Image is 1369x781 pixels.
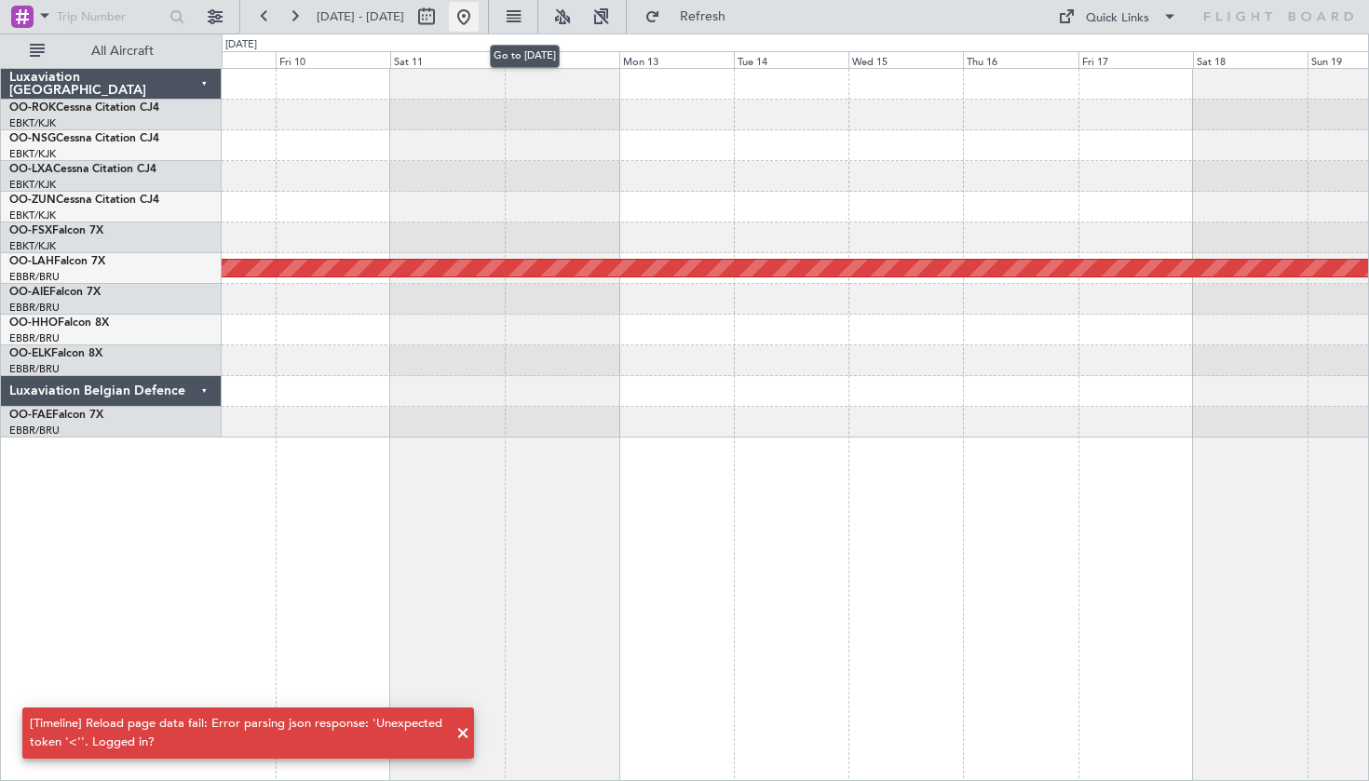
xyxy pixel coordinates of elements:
[9,102,159,114] a: OO-ROKCessna Citation CJ4
[9,225,52,236] span: OO-FSX
[9,348,102,359] a: OO-ELKFalcon 8X
[1193,51,1308,68] div: Sat 18
[9,410,52,421] span: OO-FAE
[390,51,505,68] div: Sat 11
[9,209,56,222] a: EBKT/KJK
[1049,2,1186,32] button: Quick Links
[9,256,105,267] a: OO-LAHFalcon 7X
[9,301,60,315] a: EBBR/BRU
[9,256,54,267] span: OO-LAH
[276,51,390,68] div: Fri 10
[9,133,56,144] span: OO-NSG
[9,116,56,130] a: EBKT/KJK
[1086,9,1149,28] div: Quick Links
[9,164,156,175] a: OO-LXACessna Citation CJ4
[9,348,51,359] span: OO-ELK
[9,424,60,438] a: EBBR/BRU
[9,410,103,421] a: OO-FAEFalcon 7X
[9,287,101,298] a: OO-AIEFalcon 7X
[9,178,56,192] a: EBKT/KJK
[734,51,848,68] div: Tue 14
[9,133,159,144] a: OO-NSGCessna Citation CJ4
[9,331,60,345] a: EBBR/BRU
[9,195,56,206] span: OO-ZUN
[636,2,748,32] button: Refresh
[9,164,53,175] span: OO-LXA
[9,270,60,284] a: EBBR/BRU
[1078,51,1193,68] div: Fri 17
[963,51,1078,68] div: Thu 16
[664,10,742,23] span: Refresh
[9,239,56,253] a: EBKT/KJK
[30,715,446,751] div: [Timeline] Reload page data fail: Error parsing json response: 'Unexpected token '<''. Logged in?
[9,102,56,114] span: OO-ROK
[9,287,49,298] span: OO-AIE
[619,51,734,68] div: Mon 13
[9,147,56,161] a: EBKT/KJK
[48,45,197,58] span: All Aircraft
[9,317,109,329] a: OO-HHOFalcon 8X
[20,36,202,66] button: All Aircraft
[9,225,103,236] a: OO-FSXFalcon 7X
[848,51,963,68] div: Wed 15
[317,8,404,25] span: [DATE] - [DATE]
[57,3,164,31] input: Trip Number
[9,362,60,376] a: EBBR/BRU
[9,195,159,206] a: OO-ZUNCessna Citation CJ4
[225,37,257,53] div: [DATE]
[490,45,560,68] div: Go to [DATE]
[9,317,58,329] span: OO-HHO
